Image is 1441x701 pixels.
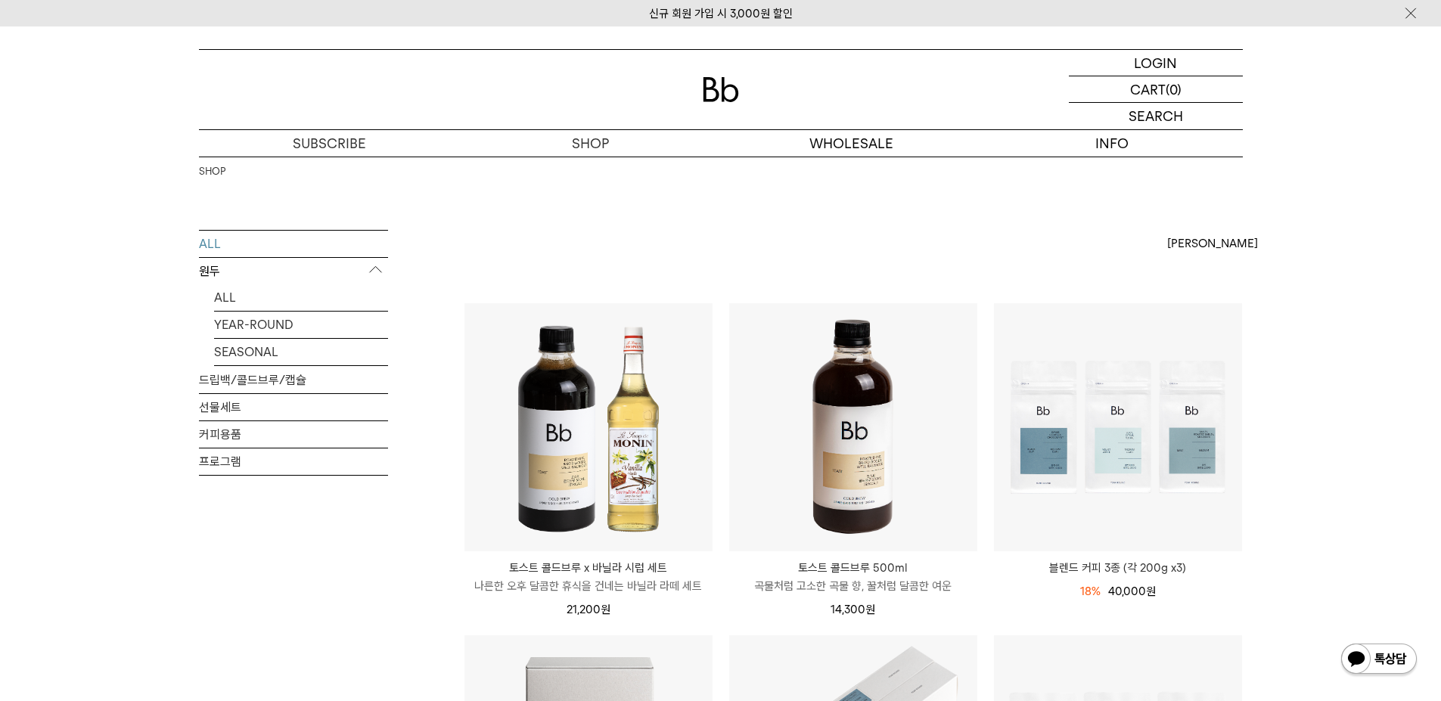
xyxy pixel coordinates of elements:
a: 커피용품 [199,421,388,448]
span: 40,000 [1108,585,1156,598]
img: 블렌드 커피 3종 (각 200g x3) [994,303,1242,551]
p: (0) [1166,76,1182,102]
a: CART (0) [1069,76,1243,103]
p: 토스트 콜드브루 500ml [729,559,977,577]
a: SEASONAL [214,339,388,365]
a: 드립백/콜드브루/캡슐 [199,367,388,393]
p: LOGIN [1134,50,1177,76]
a: 신규 회원 가입 시 3,000원 할인 [649,7,793,20]
a: 선물세트 [199,394,388,420]
a: ALL [214,284,388,311]
span: 원 [865,603,875,616]
div: 18% [1080,582,1101,600]
span: [PERSON_NAME] [1167,234,1258,253]
a: ALL [199,231,388,257]
a: YEAR-ROUND [214,312,388,338]
span: 원 [1146,585,1156,598]
a: SHOP [460,130,721,157]
a: LOGIN [1069,50,1243,76]
img: 로고 [703,77,739,102]
a: 토스트 콜드브루 x 바닐라 시럽 세트 나른한 오후 달콤한 휴식을 건네는 바닐라 라떼 세트 [464,559,713,595]
p: 원두 [199,258,388,285]
img: 토스트 콜드브루 500ml [729,303,977,551]
p: WHOLESALE [721,130,982,157]
span: 21,200 [567,603,610,616]
a: 프로그램 [199,448,388,475]
img: 토스트 콜드브루 x 바닐라 시럽 세트 [464,303,713,551]
p: 토스트 콜드브루 x 바닐라 시럽 세트 [464,559,713,577]
p: SEARCH [1129,103,1183,129]
p: CART [1130,76,1166,102]
a: SUBSCRIBE [199,130,460,157]
span: 원 [601,603,610,616]
p: INFO [982,130,1243,157]
a: 토스트 콜드브루 500ml 곡물처럼 고소한 곡물 향, 꿀처럼 달콤한 여운 [729,559,977,595]
a: 블렌드 커피 3종 (각 200g x3) [994,559,1242,577]
p: 곡물처럼 고소한 곡물 향, 꿀처럼 달콤한 여운 [729,577,977,595]
a: SHOP [199,164,225,179]
p: 나른한 오후 달콤한 휴식을 건네는 바닐라 라떼 세트 [464,577,713,595]
span: 14,300 [831,603,875,616]
img: 카카오톡 채널 1:1 채팅 버튼 [1340,642,1418,678]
